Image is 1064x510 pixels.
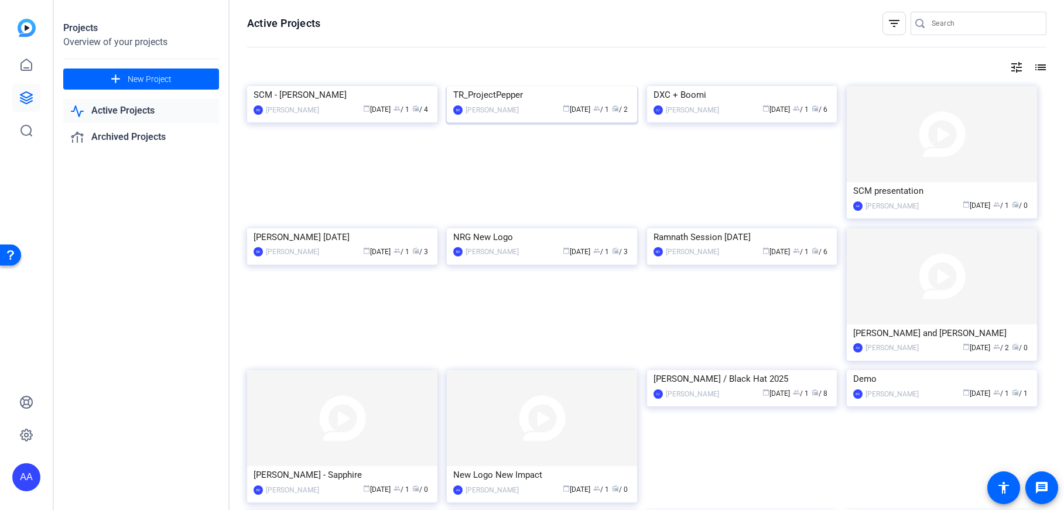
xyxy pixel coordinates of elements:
[412,105,428,114] span: / 4
[812,389,827,398] span: / 8
[865,200,919,212] div: [PERSON_NAME]
[793,389,809,398] span: / 1
[394,485,401,492] span: group
[1012,343,1019,350] span: radio
[963,389,990,398] span: [DATE]
[254,228,431,246] div: [PERSON_NAME] [DATE]
[887,16,901,30] mat-icon: filter_list
[453,485,463,495] div: AA
[593,105,609,114] span: / 1
[363,485,370,492] span: calendar_today
[453,466,631,484] div: New Logo New Impact
[654,86,831,104] div: DXC + Boomi
[853,182,1031,200] div: SCM presentation
[254,247,263,256] div: BD
[254,86,431,104] div: SCM - [PERSON_NAME]
[853,324,1031,342] div: [PERSON_NAME] and [PERSON_NAME]
[853,370,1031,388] div: Demo
[394,247,401,254] span: group
[865,342,919,354] div: [PERSON_NAME]
[412,105,419,112] span: radio
[563,485,590,494] span: [DATE]
[412,485,428,494] span: / 0
[128,73,172,85] span: New Project
[762,247,769,254] span: calendar_today
[762,105,790,114] span: [DATE]
[1012,201,1019,208] span: radio
[63,125,219,149] a: Archived Projects
[466,246,519,258] div: [PERSON_NAME]
[394,485,409,494] span: / 1
[853,201,863,211] div: AA
[993,344,1009,352] span: / 2
[762,105,769,112] span: calendar_today
[412,485,419,492] span: radio
[363,247,370,254] span: calendar_today
[993,389,1000,396] span: group
[593,248,609,256] span: / 1
[612,485,619,492] span: radio
[18,19,36,37] img: blue-gradient.svg
[563,105,570,112] span: calendar_today
[453,105,463,115] div: BD
[612,248,628,256] span: / 3
[266,246,319,258] div: [PERSON_NAME]
[453,247,463,256] div: BD
[593,485,600,492] span: group
[108,72,123,87] mat-icon: add
[666,104,719,116] div: [PERSON_NAME]
[993,201,1009,210] span: / 1
[63,69,219,90] button: New Project
[412,248,428,256] span: / 3
[593,105,600,112] span: group
[793,105,809,114] span: / 1
[1012,344,1028,352] span: / 0
[963,201,990,210] span: [DATE]
[963,343,970,350] span: calendar_today
[593,247,600,254] span: group
[63,99,219,123] a: Active Projects
[247,16,320,30] h1: Active Projects
[412,247,419,254] span: radio
[593,485,609,494] span: / 1
[612,247,619,254] span: radio
[932,16,1037,30] input: Search
[993,389,1009,398] span: / 1
[793,247,800,254] span: group
[793,105,800,112] span: group
[363,105,370,112] span: calendar_today
[993,201,1000,208] span: group
[1032,60,1046,74] mat-icon: list
[793,248,809,256] span: / 1
[612,105,619,112] span: radio
[666,246,719,258] div: [PERSON_NAME]
[254,466,431,484] div: [PERSON_NAME] - Sapphire
[853,389,863,399] div: BD
[63,21,219,35] div: Projects
[793,389,800,396] span: group
[612,105,628,114] span: / 2
[997,481,1011,495] mat-icon: accessibility
[612,485,628,494] span: / 0
[812,248,827,256] span: / 6
[363,248,391,256] span: [DATE]
[812,389,819,396] span: radio
[993,343,1000,350] span: group
[563,485,570,492] span: calendar_today
[812,105,827,114] span: / 6
[453,228,631,246] div: NRG New Logo
[12,463,40,491] div: AA
[762,389,790,398] span: [DATE]
[453,86,631,104] div: TR_ProjectPepper
[853,343,863,352] div: AA
[812,247,819,254] span: radio
[812,105,819,112] span: radio
[1012,201,1028,210] span: / 0
[394,248,409,256] span: / 1
[394,105,401,112] span: group
[654,370,831,388] div: [PERSON_NAME] / Black Hat 2025
[254,485,263,495] div: BD
[1012,389,1028,398] span: / 1
[466,484,519,496] div: [PERSON_NAME]
[1012,389,1019,396] span: radio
